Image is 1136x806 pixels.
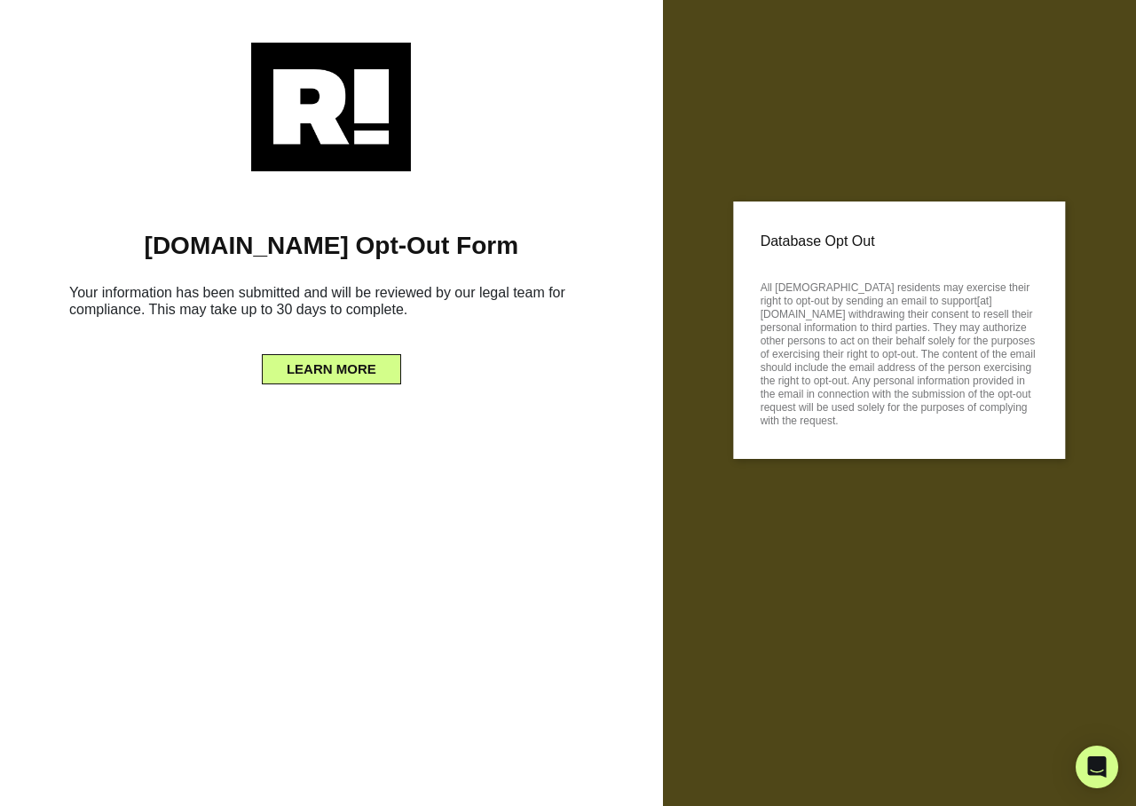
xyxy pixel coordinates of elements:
img: Retention.com [251,43,411,171]
p: All [DEMOGRAPHIC_DATA] residents may exercise their right to opt-out by sending an email to suppo... [761,276,1038,428]
button: LEARN MORE [262,354,401,384]
h1: [DOMAIN_NAME] Opt-Out Form [27,231,636,261]
a: LEARN MORE [262,357,401,371]
div: Open Intercom Messenger [1076,746,1118,788]
h6: Your information has been submitted and will be reviewed by our legal team for compliance. This m... [27,277,636,332]
p: Database Opt Out [761,228,1038,255]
